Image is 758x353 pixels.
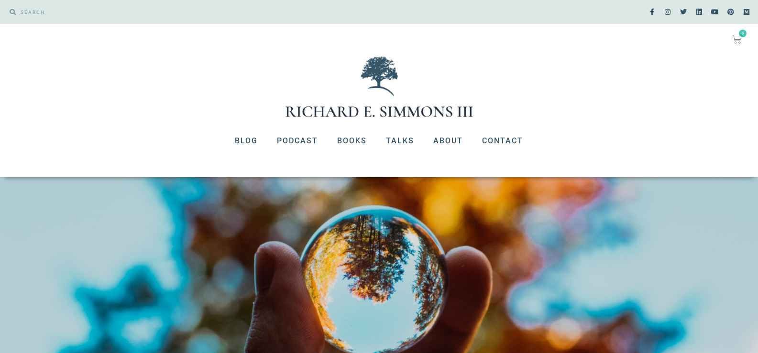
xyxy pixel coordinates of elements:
input: SEARCH [16,5,374,19]
a: Contact [472,128,533,153]
a: Blog [225,128,267,153]
a: Talks [376,128,424,153]
span: 0 [739,30,747,37]
a: 0 [721,29,753,50]
a: About [424,128,472,153]
a: Podcast [267,128,328,153]
a: Books [328,128,376,153]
